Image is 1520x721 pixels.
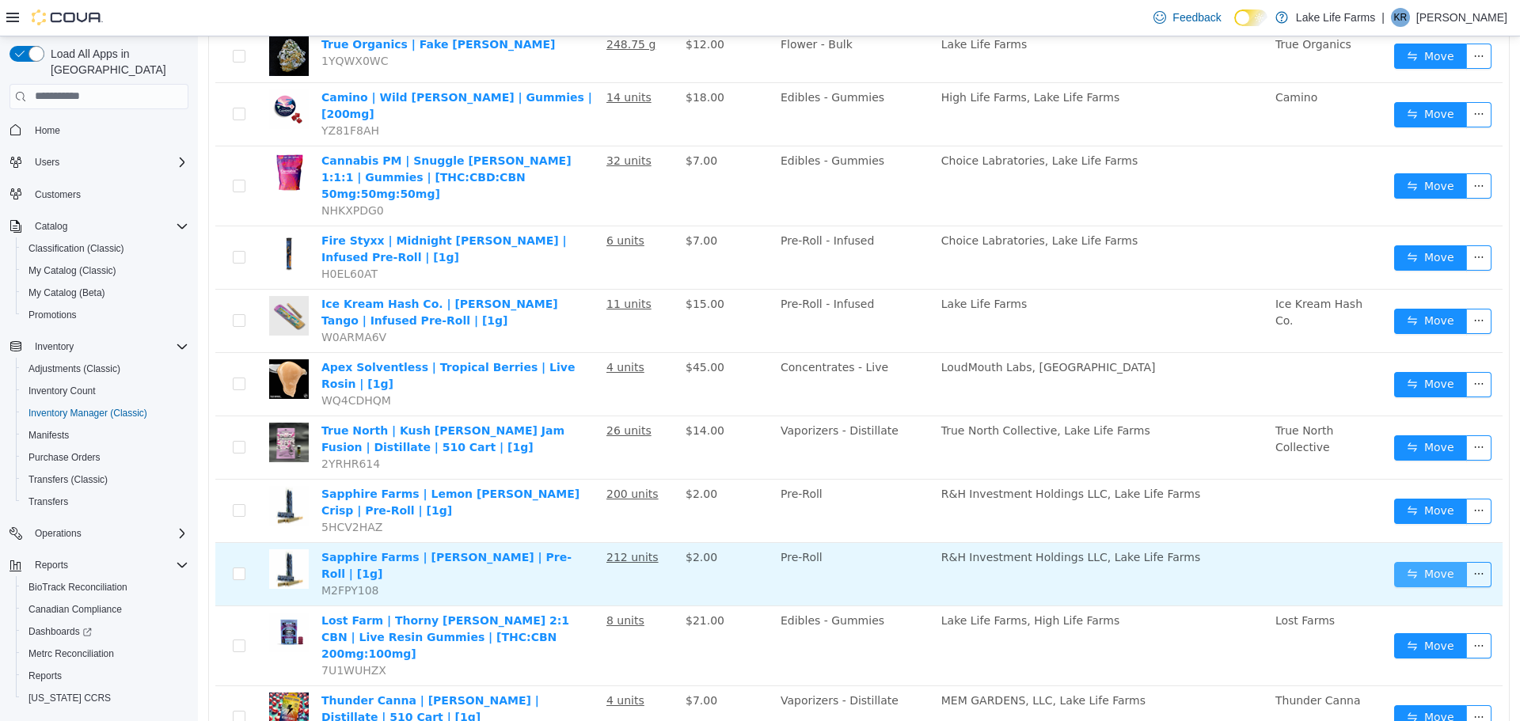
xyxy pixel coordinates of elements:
button: Adjustments (Classic) [16,358,195,380]
span: Inventory [35,340,74,353]
span: Reports [28,556,188,575]
u: 8 units [408,578,446,590]
img: Fire Styxx | Midnight Berry | Infused Pre-Roll | [1g] hero shot [71,196,111,236]
span: Canadian Compliance [22,600,188,619]
img: Ice Kream Hash Co. | Tally Berry Tango | Infused Pre-Roll | [1g] hero shot [71,260,111,299]
span: True North Collective, Lake Life Farms [743,388,952,400]
button: Customers [3,183,195,206]
span: $14.00 [488,388,526,400]
span: BioTrack Reconciliation [28,581,127,594]
u: 6 units [408,198,446,211]
u: 248.75 g [408,2,458,14]
button: icon: ellipsis [1268,526,1294,551]
button: Catalog [3,215,195,237]
td: Vaporizers - Distillate [576,650,737,713]
span: My Catalog (Beta) [22,283,188,302]
span: Lake Life Farms [743,2,830,14]
a: My Catalog (Beta) [22,283,112,302]
p: Lake Life Farms [1296,8,1375,27]
button: Transfers [16,491,195,513]
a: Adjustments (Classic) [22,359,127,378]
span: 1YQWX0WC [123,18,190,31]
span: Lake Life Farms, High Life Farms [743,578,922,590]
button: icon: swapMove [1196,399,1269,424]
span: Home [35,124,60,137]
span: Transfers (Classic) [22,470,188,489]
span: $18.00 [488,55,526,67]
button: icon: swapMove [1196,462,1269,488]
button: icon: swapMove [1196,209,1269,234]
a: Sapphire Farms | Lemon [PERSON_NAME] Crisp | Pre-Roll | [1g] [123,451,382,480]
button: Classification (Classic) [16,237,195,260]
a: Purchase Orders [22,448,107,467]
span: My Catalog (Classic) [22,261,188,280]
u: 11 units [408,261,454,274]
a: Transfers [22,492,74,511]
span: Inventory [28,337,188,356]
span: NHKXPDG0 [123,168,186,180]
a: Dashboards [16,620,195,643]
u: 200 units [408,451,461,464]
span: Customers [35,188,81,201]
td: Pre-Roll [576,507,737,570]
a: Sapphire Farms | [PERSON_NAME] | Pre-Roll | [1g] [123,514,374,544]
span: Reports [22,666,188,685]
button: icon: swapMove [1196,137,1269,162]
button: Catalog [28,217,74,236]
a: Home [28,121,66,140]
span: Promotions [28,309,77,321]
span: Inventory Count [28,385,96,397]
button: icon: ellipsis [1268,597,1294,622]
button: icon: ellipsis [1268,137,1294,162]
a: [US_STATE] CCRS [22,689,117,708]
span: True North Collective [1077,388,1135,417]
button: BioTrack Reconciliation [16,576,195,598]
a: Camino | Wild [PERSON_NAME] | Gummies | [200mg] [123,55,394,84]
span: Classification (Classic) [28,242,124,255]
img: Lost Farm | Thorny Berry 2:1 CBN | Live Resin Gummies | [THC:CBN 200mg:100mg] hero shot [71,576,111,616]
div: Kate Rossow [1391,8,1410,27]
button: Users [3,151,195,173]
span: High Life Farms, Lake Life Farms [743,55,922,67]
span: Metrc Reconciliation [22,644,188,663]
span: Classification (Classic) [22,239,188,258]
button: Home [3,119,195,142]
span: Purchase Orders [28,451,101,464]
button: icon: ellipsis [1268,336,1294,361]
span: $7.00 [488,658,519,670]
button: Reports [3,554,195,576]
button: Reports [28,556,74,575]
span: Reports [35,559,68,571]
button: icon: swapMove [1196,526,1269,551]
span: $15.00 [488,261,526,274]
span: Canadian Compliance [28,603,122,616]
a: Lost Farm | Thorny [PERSON_NAME] 2:1 CBN | Live Resin Gummies | [THC:CBN 200mg:100mg] [123,578,371,624]
u: 212 units [408,514,461,527]
button: icon: ellipsis [1268,462,1294,488]
button: Inventory [3,336,195,358]
a: My Catalog (Classic) [22,261,123,280]
img: Apex Solventless | Tropical Berries | Live Rosin | [1g] hero shot [71,323,111,362]
u: 26 units [408,388,454,400]
span: R&H Investment Holdings LLC, Lake Life Farms [743,451,1002,464]
span: Home [28,120,188,140]
button: Operations [3,522,195,545]
span: [US_STATE] CCRS [28,692,111,704]
button: icon: swapMove [1196,272,1269,298]
span: My Catalog (Beta) [28,287,105,299]
span: Camino [1077,55,1119,67]
span: Inventory Manager (Classic) [28,407,147,419]
a: BioTrack Reconciliation [22,578,134,597]
button: Manifests [16,424,195,446]
td: Concentrates - Live [576,317,737,380]
button: Users [28,153,66,172]
span: Operations [35,527,82,540]
td: Vaporizers - Distillate [576,380,737,443]
button: Reports [16,665,195,687]
a: Canadian Compliance [22,600,128,619]
a: True North | Kush [PERSON_NAME] Jam Fusion | Distillate | 510 Cart | [1g] [123,388,367,417]
a: Classification (Classic) [22,239,131,258]
u: 4 units [408,324,446,337]
span: Choice Labratories, Lake Life Farms [743,118,940,131]
span: Transfers [28,495,68,508]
